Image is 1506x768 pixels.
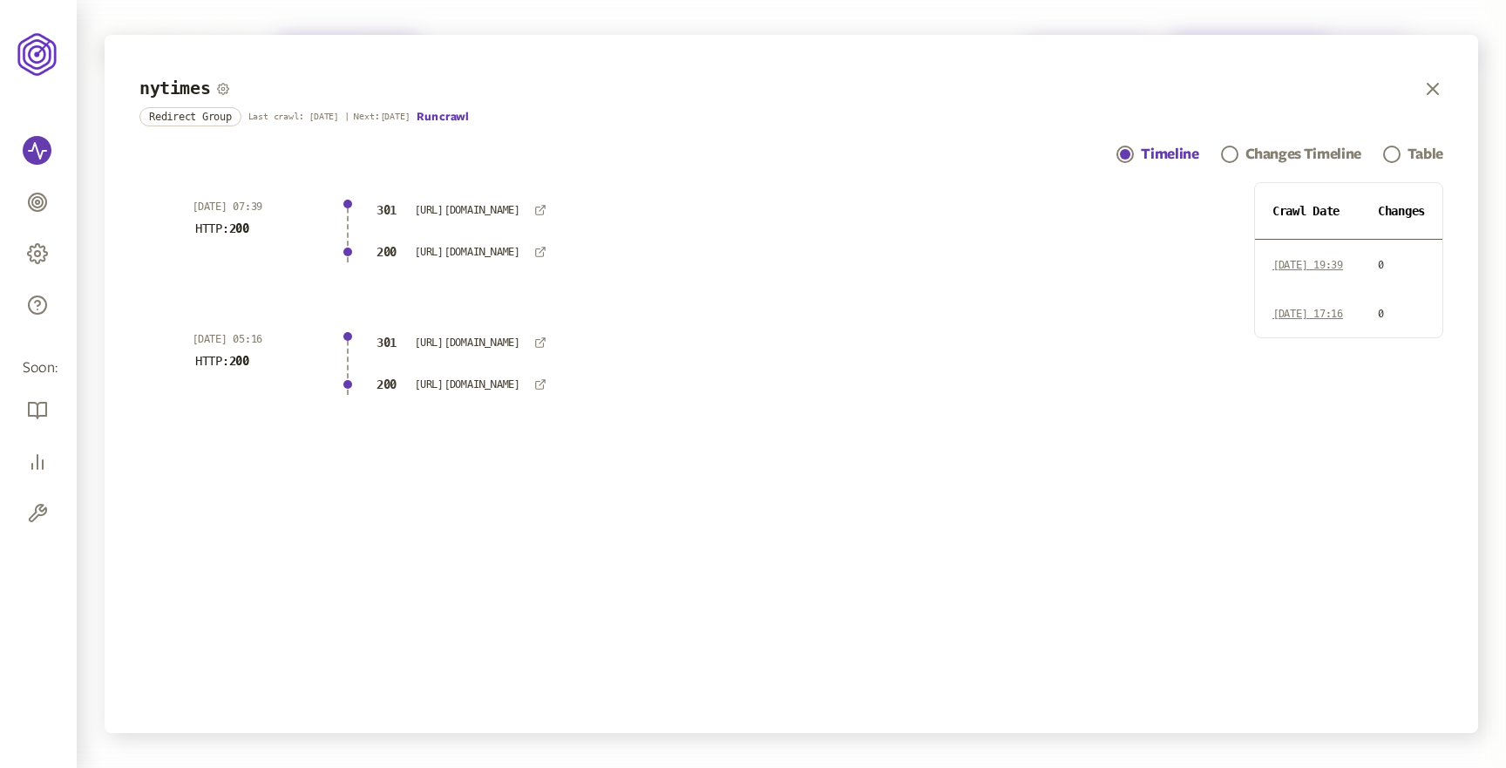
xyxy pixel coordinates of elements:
[23,358,54,378] span: Soon:
[192,332,322,346] p: [DATE] 05:16
[414,204,520,216] span: [URL][DOMAIN_NAME]
[139,107,241,126] div: Redirect Group
[1272,308,1343,320] span: [DATE] 17:16
[229,221,249,235] span: 200
[1272,259,1343,271] span: [DATE] 19:39
[1378,259,1384,271] span: 0
[1116,144,1198,165] a: Timeline
[414,246,520,258] span: [URL][DOMAIN_NAME]
[417,110,468,124] button: Run crawl
[248,112,410,122] p: Last crawl: [DATE] | Next: [DATE]
[1378,308,1384,320] span: 0
[373,241,400,262] p: 200
[192,200,322,214] p: [DATE] 07:39
[1141,144,1198,165] div: Timeline
[139,144,1443,165] div: Navigation
[192,218,253,239] p: HTTP:
[1272,204,1340,218] span: Crawl Date
[1245,144,1361,165] div: Changes Timeline
[1383,144,1443,165] a: Table
[373,374,400,395] p: 200
[229,354,249,368] span: 200
[414,336,520,349] span: [URL][DOMAIN_NAME]
[139,78,210,99] h3: nytimes
[373,332,400,353] p: 301
[414,378,520,391] span: [URL][DOMAIN_NAME]
[1221,144,1361,165] a: Changes Timeline
[1378,204,1425,218] span: Changes
[373,200,400,221] p: 301
[1408,144,1443,165] div: Table
[192,350,253,371] p: HTTP:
